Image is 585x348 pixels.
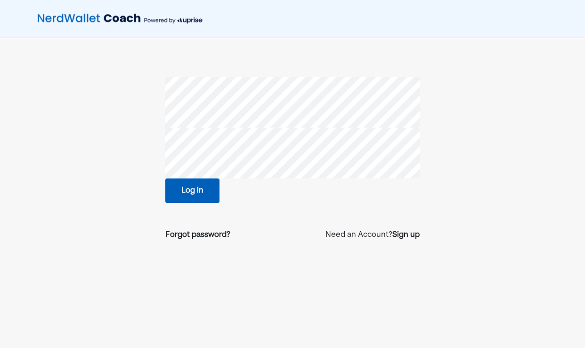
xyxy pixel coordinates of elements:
p: Need an Account? [325,229,420,241]
button: Log in [165,178,219,203]
a: Sign up [392,229,420,241]
a: Forgot password? [165,229,230,241]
